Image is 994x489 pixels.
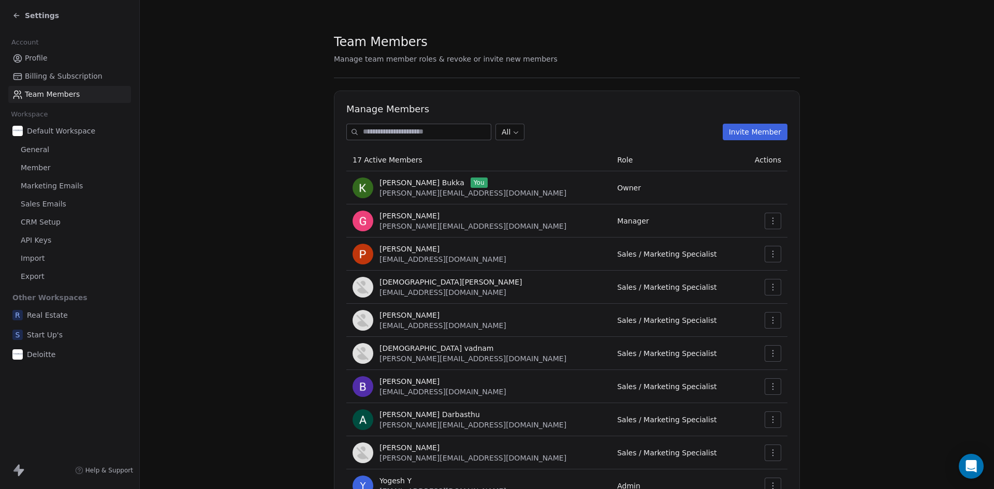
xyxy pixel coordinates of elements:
[8,250,131,267] a: Import
[617,250,717,258] span: Sales / Marketing Specialist
[353,376,373,397] img: 4Y1AUkIBAMhcSPlKpDoVv_1fLO2nXDjKaoeQTBzEPFk
[471,177,488,188] span: You
[21,235,51,246] span: API Keys
[334,34,428,50] span: Team Members
[334,55,558,63] span: Manage team member roles & revoke or invite new members
[27,126,95,136] span: Default Workspace
[379,244,440,254] span: [PERSON_NAME]
[8,68,131,85] a: Billing & Subscription
[27,330,63,340] span: Start Up's
[8,50,131,67] a: Profile
[8,177,131,195] a: Marketing Emails
[8,289,92,306] span: Other Workspaces
[353,277,373,298] img: FgLl5l22jp2m_Eff6ZZroepbjL6rI0oDQ_cd9fKxQiw
[8,141,131,158] a: General
[617,217,649,225] span: Manager
[379,321,506,330] span: [EMAIL_ADDRESS][DOMAIN_NAME]
[25,53,48,64] span: Profile
[8,268,131,285] a: Export
[617,449,717,457] span: Sales / Marketing Specialist
[379,354,566,363] span: [PERSON_NAME][EMAIL_ADDRESS][DOMAIN_NAME]
[353,343,373,364] img: ECrRGjPfUnbyEkvxZywOlI8wQwGjWpfch8awu78lAH8
[8,159,131,176] a: Member
[21,162,51,173] span: Member
[12,330,23,340] span: S
[12,310,23,320] span: R
[21,144,49,155] span: General
[25,71,103,82] span: Billing & Subscription
[379,211,440,221] span: [PERSON_NAME]
[755,156,781,164] span: Actions
[353,211,373,231] img: TB2ueDwt32bC4xWVmUJSfzSBNCEQHHa-HFegHUKvE8Q
[617,156,633,164] span: Role
[353,244,373,264] img: 3DMcEaKda7nIjo0WHhHEhYM0VQiW1FRD25IPMkhqjE0
[353,409,373,430] img: h5PsHhRDf_iOtVuTlwUf5p4TUYtyE3dgOf-f67vT980
[379,409,480,420] span: [PERSON_NAME] Darbasthu
[8,232,131,249] a: API Keys
[353,310,373,331] img: Z07HTr3A7le0EbKs6Lxa41JI2rPZUPHo_BxO40O80n8
[723,124,787,140] button: Invite Member
[379,310,440,320] span: [PERSON_NAME]
[617,316,717,324] span: Sales / Marketing Specialist
[379,177,464,188] span: [PERSON_NAME] Bukka
[21,217,61,228] span: CRM Setup
[379,343,493,353] span: [DEMOGRAPHIC_DATA] vadnam
[379,476,412,486] span: Yogesh Y
[353,156,422,164] span: 17 Active Members
[8,196,131,213] a: Sales Emails
[21,199,66,210] span: Sales Emails
[27,310,68,320] span: Real Estate
[8,214,131,231] a: CRM Setup
[85,466,133,475] span: Help & Support
[25,89,80,100] span: Team Members
[379,388,506,396] span: [EMAIL_ADDRESS][DOMAIN_NAME]
[7,107,52,122] span: Workspace
[959,454,984,479] div: Open Intercom Messenger
[353,177,373,198] img: Cn7pLj1hLVK4OG-tuShLbBwz59nwqhuYZOaiaHT2AUY
[25,10,59,21] span: Settings
[12,126,23,136] img: DS%20Updated%20Logo.jpg
[379,442,440,453] span: [PERSON_NAME]
[617,416,717,424] span: Sales / Marketing Specialist
[379,189,566,197] span: [PERSON_NAME][EMAIL_ADDRESS][DOMAIN_NAME]
[21,181,83,191] span: Marketing Emails
[379,255,506,263] span: [EMAIL_ADDRESS][DOMAIN_NAME]
[379,376,440,387] span: [PERSON_NAME]
[379,288,506,297] span: [EMAIL_ADDRESS][DOMAIN_NAME]
[21,271,45,282] span: Export
[346,103,787,115] h1: Manage Members
[379,277,522,287] span: [DEMOGRAPHIC_DATA][PERSON_NAME]
[12,10,59,21] a: Settings
[21,253,45,264] span: Import
[7,35,43,50] span: Account
[617,382,717,391] span: Sales / Marketing Specialist
[379,421,566,429] span: [PERSON_NAME][EMAIL_ADDRESS][DOMAIN_NAME]
[353,442,373,463] img: 5FFN_mDBIMYkdcZ6E2bkFWGq13Qp7HWf0xmSciGR5zU
[27,349,55,360] span: Deloitte
[379,454,566,462] span: [PERSON_NAME][EMAIL_ADDRESS][DOMAIN_NAME]
[617,184,641,192] span: Owner
[617,349,717,358] span: Sales / Marketing Specialist
[617,283,717,291] span: Sales / Marketing Specialist
[379,222,566,230] span: [PERSON_NAME][EMAIL_ADDRESS][DOMAIN_NAME]
[8,86,131,103] a: Team Members
[75,466,133,475] a: Help & Support
[12,349,23,360] img: DS%20Updated%20Logo.jpg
